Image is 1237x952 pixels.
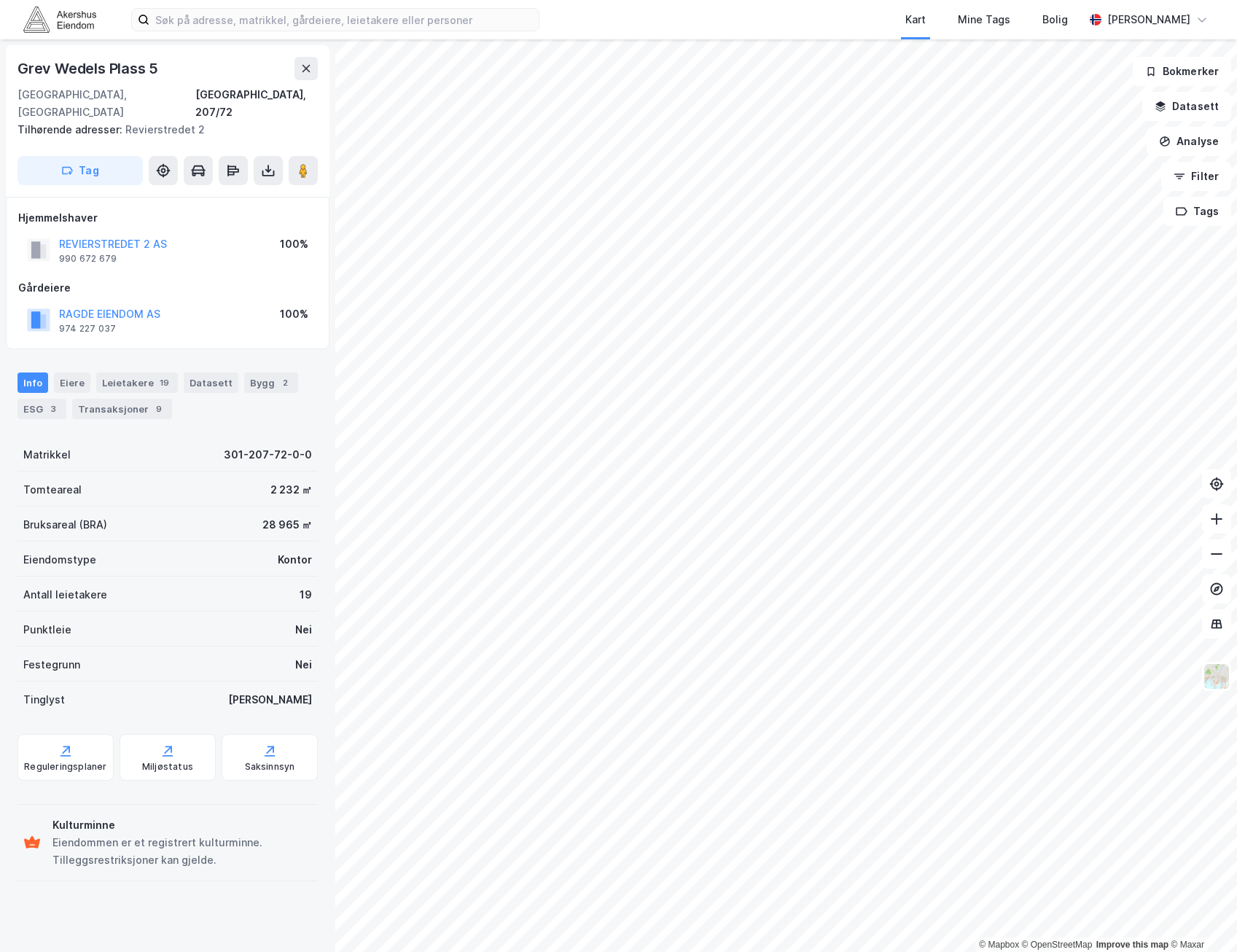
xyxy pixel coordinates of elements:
input: Søk på adresse, matrikkel, gårdeiere, leietakere eller personer [149,9,539,31]
div: Kontrollprogram for chat [1164,882,1237,952]
div: Festegrunn [23,656,80,674]
span: Tilhørende adresser: [17,123,125,136]
a: Mapbox [979,940,1019,950]
div: Datasett [184,372,238,393]
button: Tag [17,156,143,185]
div: Kart [905,11,926,28]
div: Bygg [244,372,298,393]
div: [PERSON_NAME] [228,691,312,709]
div: 301-207-72-0-0 [224,446,312,464]
div: 974 227 037 [59,323,116,335]
a: Improve this map [1096,940,1168,950]
div: Transaksjoner [72,399,172,419]
div: 100% [280,305,308,323]
div: Punktleie [23,621,71,639]
div: Nei [295,621,312,639]
div: Bolig [1042,11,1068,28]
iframe: Chat Widget [1164,882,1237,952]
div: 100% [280,235,308,253]
div: [PERSON_NAME] [1107,11,1190,28]
button: Bokmerker [1133,57,1231,86]
button: Filter [1161,162,1231,191]
div: 2 232 ㎡ [270,481,312,499]
div: Kontor [278,551,312,569]
a: OpenStreetMap [1022,940,1093,950]
div: 3 [46,402,61,416]
div: Reguleringsplaner [24,761,106,773]
div: 19 [157,375,172,390]
button: Tags [1163,197,1231,226]
div: Matrikkel [23,446,71,464]
div: Kulturminne [52,816,312,834]
div: 2 [278,375,292,390]
div: Antall leietakere [23,586,107,604]
div: Hjemmelshaver [18,209,317,227]
div: [GEOGRAPHIC_DATA], [GEOGRAPHIC_DATA] [17,86,195,121]
div: Tomteareal [23,481,82,499]
div: ESG [17,399,66,419]
img: akershus-eiendom-logo.9091f326c980b4bce74ccdd9f866810c.svg [23,7,96,32]
div: [GEOGRAPHIC_DATA], 207/72 [195,86,318,121]
div: Grev Wedels Plass 5 [17,57,161,80]
div: 28 965 ㎡ [262,516,312,534]
div: Bruksareal (BRA) [23,516,107,534]
div: 19 [300,586,312,604]
div: Revierstredet 2 [17,121,306,138]
div: Eiendomstype [23,551,96,569]
div: Leietakere [96,372,178,393]
div: Mine Tags [958,11,1010,28]
button: Datasett [1142,92,1231,121]
div: Gårdeiere [18,279,317,297]
img: Z [1203,663,1230,690]
div: Eiendommen er et registrert kulturminne. Tilleggsrestriksjoner kan gjelde. [52,834,312,869]
div: Miljøstatus [142,761,193,773]
div: Info [17,372,48,393]
div: Eiere [54,372,90,393]
div: Saksinnsyn [245,761,295,773]
div: Tinglyst [23,691,65,709]
div: Nei [295,656,312,674]
div: 990 672 679 [59,253,117,265]
button: Analyse [1147,127,1231,156]
div: 9 [152,402,166,416]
